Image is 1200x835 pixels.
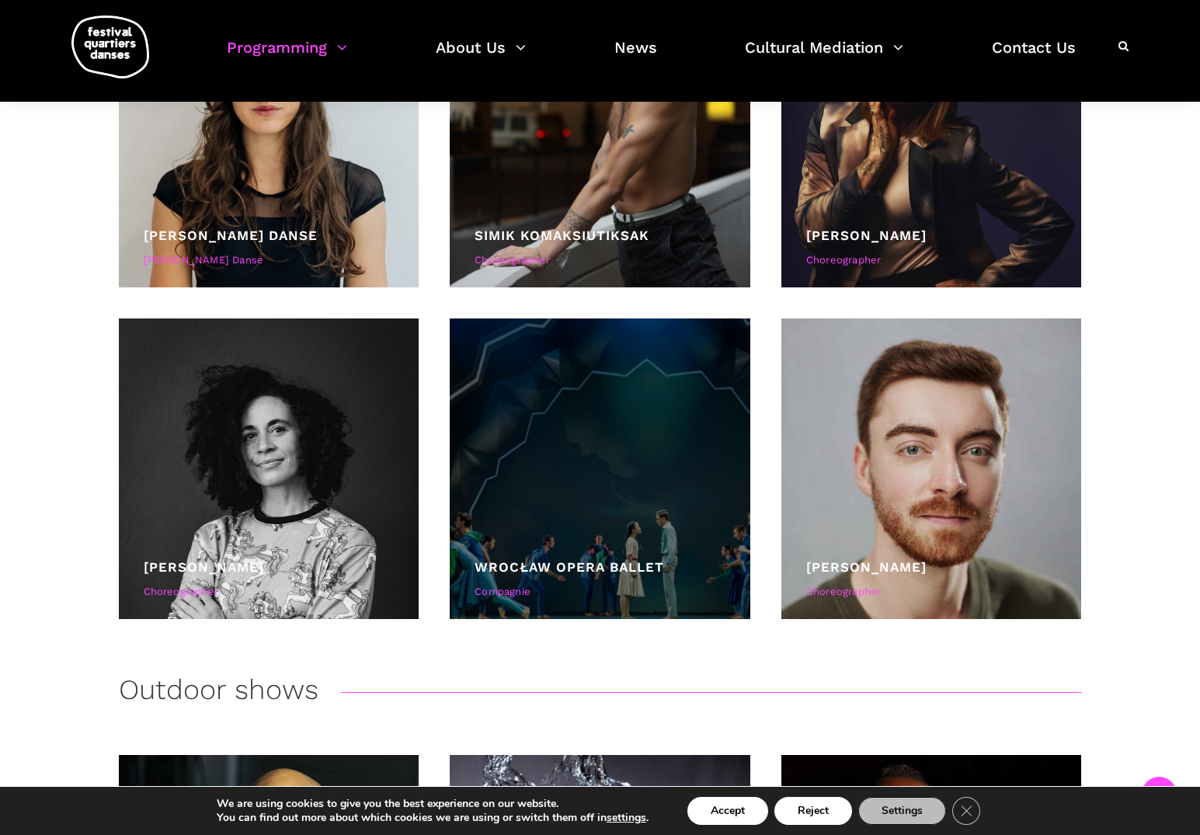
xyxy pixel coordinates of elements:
[475,228,649,243] a: Simik Komaksiutiksak
[687,797,768,825] button: Accept
[992,34,1076,80] a: Contact Us
[745,34,903,80] a: Cultural Mediation
[806,559,927,575] a: [PERSON_NAME]
[475,584,725,600] div: Compagnie
[436,34,526,80] a: About Us
[144,559,264,575] a: [PERSON_NAME]
[806,584,1057,600] div: Choreographer
[227,34,347,80] a: Programming
[119,673,318,712] h3: Outdoor shows
[144,584,395,600] div: Choreographer
[144,252,395,269] div: [PERSON_NAME] Danse
[217,797,649,811] p: We are using cookies to give you the best experience on our website.
[858,797,946,825] button: Settings
[144,228,318,243] a: [PERSON_NAME] Danse
[71,16,149,78] img: logo-fqd-med
[475,252,725,269] div: Choreographer
[806,228,927,243] a: [PERSON_NAME]
[774,797,852,825] button: Reject
[806,252,1057,269] div: Choreographer
[217,811,649,825] p: You can find out more about which cookies we are using or switch them off in .
[614,34,657,80] a: News
[607,811,646,825] button: settings
[952,797,980,825] button: Close GDPR Cookie Banner
[475,559,664,575] a: Wrocław Opera Ballet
